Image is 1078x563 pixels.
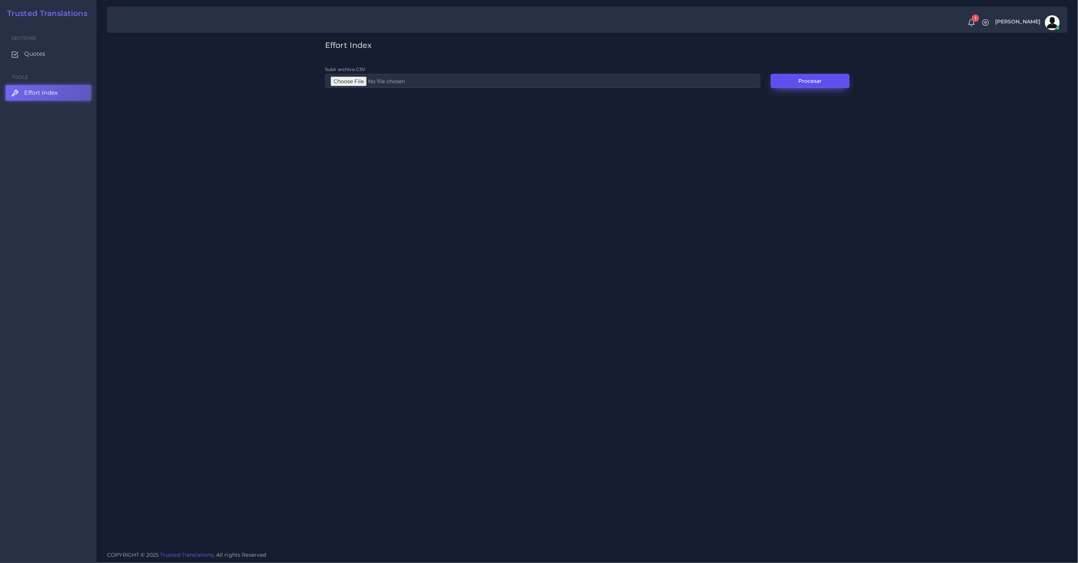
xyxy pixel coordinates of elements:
[325,40,850,50] h3: Effort Index
[965,19,978,27] a: 1
[214,551,266,559] span: , All rights Reserved
[12,74,28,80] span: Tools
[972,14,979,22] span: 1
[12,35,36,41] span: Sections
[2,9,87,18] a: Trusted Translations
[24,50,45,58] span: Quotes
[1045,15,1060,30] img: avatar
[325,66,365,72] label: Subir archivo CSV
[24,89,58,97] span: Effort Index
[771,74,850,88] button: Procesar
[995,19,1041,24] span: [PERSON_NAME]
[6,85,91,101] a: Effort Index
[107,551,266,559] span: COPYRIGHT © 2025
[991,15,1062,30] a: [PERSON_NAME]avatar
[6,46,91,62] a: Quotes
[160,551,214,558] a: Trusted Translations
